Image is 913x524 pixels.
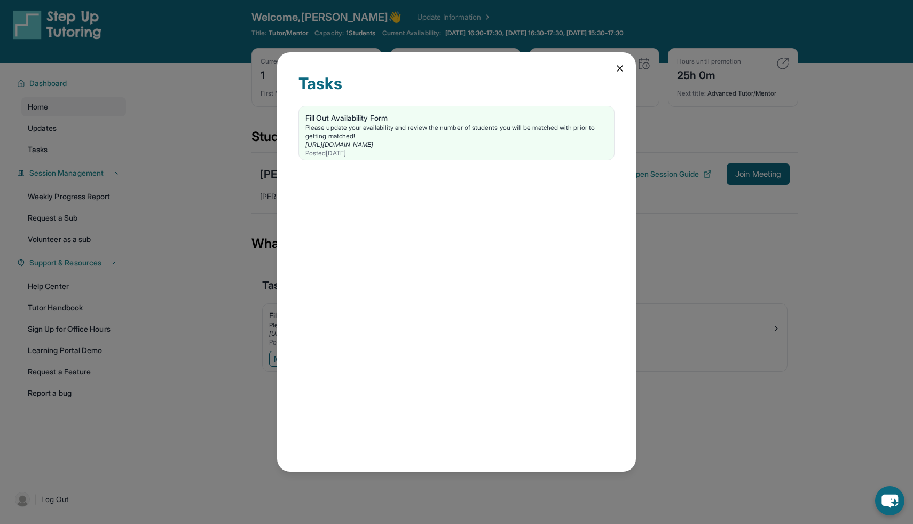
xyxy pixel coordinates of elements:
[305,140,373,148] a: [URL][DOMAIN_NAME]
[305,149,608,158] div: Posted [DATE]
[305,113,608,123] div: Fill Out Availability Form
[298,74,615,106] div: Tasks
[875,486,904,515] button: chat-button
[305,123,608,140] div: Please update your availability and review the number of students you will be matched with prior ...
[299,106,614,160] a: Fill Out Availability FormPlease update your availability and review the number of students you w...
